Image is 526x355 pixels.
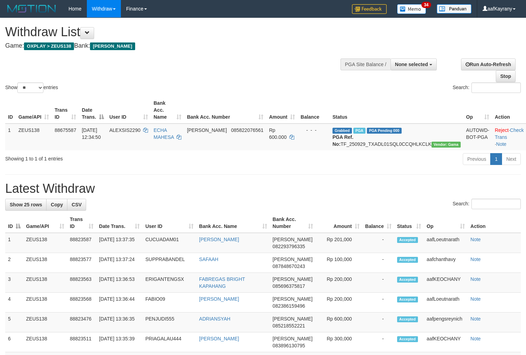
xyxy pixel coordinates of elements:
[461,58,516,70] a: Run Auto-Refresh
[67,273,96,293] td: 88823563
[424,253,468,273] td: aafchanthavy
[362,313,394,332] td: -
[24,42,74,50] span: OXPLAY > ZEUS138
[184,97,266,124] th: Bank Acc. Number: activate to sort column ascending
[5,124,16,150] td: 1
[453,199,521,209] label: Search:
[362,253,394,273] td: -
[470,276,481,282] a: Note
[496,70,516,82] a: Stop
[424,313,468,332] td: aafpengsreynich
[316,293,362,313] td: Rp 200,000
[316,313,362,332] td: Rp 600,000
[67,332,96,352] td: 88823511
[362,293,394,313] td: -
[471,82,521,93] input: Search:
[5,233,23,253] td: 1
[367,128,402,134] span: PGA Pending
[199,276,245,289] a: FABREGAS BRIGHT KAPAHANG
[196,213,270,233] th: Bank Acc. Name: activate to sort column ascending
[470,237,481,242] a: Note
[397,237,418,243] span: Accepted
[424,332,468,352] td: aafKEOCHANY
[273,244,305,249] span: Copy 082293796335 to clipboard
[424,293,468,313] td: aafLoeutnarath
[23,213,67,233] th: Game/API: activate to sort column ascending
[67,313,96,332] td: 88823476
[5,253,23,273] td: 2
[463,97,492,124] th: Op: activate to sort column ascending
[52,97,79,124] th: Trans ID: activate to sort column ascending
[10,202,42,207] span: Show 25 rows
[330,124,463,150] td: TF_250929_TXADL01SQL0CCQHLKCLK
[23,273,67,293] td: ZEUS138
[421,2,431,8] span: 34
[269,127,287,140] span: Rp 600.000
[470,336,481,341] a: Note
[470,296,481,302] a: Note
[316,233,362,253] td: Rp 201,000
[96,273,142,293] td: [DATE] 13:36:53
[316,332,362,352] td: Rp 300,000
[471,199,521,209] input: Search:
[273,303,305,309] span: Copy 082386159496 to clipboard
[107,97,151,124] th: User ID: activate to sort column ascending
[397,336,418,342] span: Accepted
[5,182,521,196] h1: Latest Withdraw
[496,141,507,147] a: Note
[199,237,239,242] a: [PERSON_NAME]
[96,293,142,313] td: [DATE] 13:36:44
[432,142,461,148] span: Vendor URL: https://trx31.1velocity.biz
[151,97,184,124] th: Bank Acc. Name: activate to sort column ascending
[397,316,418,322] span: Accepted
[199,316,230,322] a: ADRIANSYAH
[353,128,365,134] span: Marked by aafpengsreynich
[199,336,239,341] a: [PERSON_NAME]
[273,336,313,341] span: [PERSON_NAME]
[273,343,305,348] span: Copy 083896130795 to clipboard
[17,82,43,93] select: Showentries
[142,332,196,352] td: PRIAGALAU444
[199,257,218,262] a: SAFAAH
[470,316,481,322] a: Note
[273,237,313,242] span: [PERSON_NAME]
[273,316,313,322] span: [PERSON_NAME]
[5,313,23,332] td: 5
[142,293,196,313] td: FABIO09
[199,296,239,302] a: [PERSON_NAME]
[23,332,67,352] td: ZEUS138
[273,263,305,269] span: Copy 087848670243 to clipboard
[424,273,468,293] td: aafKEOCHANY
[5,97,16,124] th: ID
[316,273,362,293] td: Rp 200,000
[391,58,437,70] button: None selected
[23,233,67,253] td: ZEUS138
[468,213,521,233] th: Action
[298,97,330,124] th: Balance
[23,293,67,313] td: ZEUS138
[109,127,141,133] span: ALEXSIS2290
[332,128,352,134] span: Grabbed
[316,253,362,273] td: Rp 100,000
[273,323,305,329] span: Copy 085218552221 to clipboard
[273,283,305,289] span: Copy 085696375817 to clipboard
[397,4,426,14] img: Button%20Memo.svg
[362,213,394,233] th: Balance: activate to sort column ascending
[463,124,492,150] td: AUTOWD-BOT-PGA
[502,153,521,165] a: Next
[273,257,313,262] span: [PERSON_NAME]
[266,97,298,124] th: Amount: activate to sort column ascending
[362,332,394,352] td: -
[67,293,96,313] td: 88823568
[231,127,263,133] span: Copy 085822076561 to clipboard
[5,42,344,49] h4: Game: Bank:
[470,257,481,262] a: Note
[142,313,196,332] td: PENJUDI555
[23,313,67,332] td: ZEUS138
[330,97,463,124] th: Status
[67,253,96,273] td: 88823577
[273,276,313,282] span: [PERSON_NAME]
[96,332,142,352] td: [DATE] 13:35:39
[362,273,394,293] td: -
[16,124,52,150] td: ZEUS138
